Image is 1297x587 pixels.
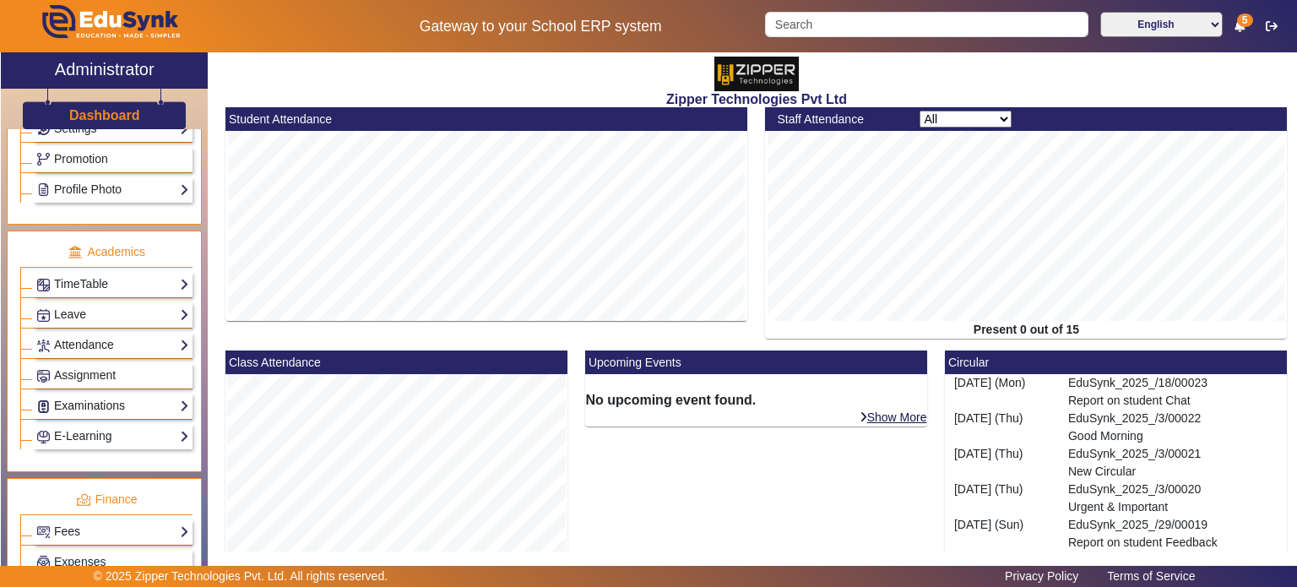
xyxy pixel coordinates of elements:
a: Show More [859,410,928,425]
div: [DATE] (Mon) [945,374,1059,410]
a: Privacy Policy [996,565,1087,587]
div: Staff Attendance [768,111,911,128]
h6: No upcoming event found. [585,392,927,408]
h5: Gateway to your School ERP system [334,18,747,35]
img: Assignments.png [37,370,50,383]
input: Search [765,12,1088,37]
div: EduSynk_2025_/29/00019 [1059,516,1287,552]
a: Promotion [36,149,189,169]
a: Terms of Service [1099,565,1203,587]
mat-card-header: Circular [945,351,1287,374]
span: 5 [1237,14,1253,27]
p: Urgent & Important [1068,498,1278,516]
div: EduSynk_2025_/3/00020 [1059,481,1287,516]
a: Dashboard [68,106,141,124]
mat-card-header: Upcoming Events [585,351,927,374]
p: New Circular [1068,463,1278,481]
img: academic.png [68,245,83,260]
div: EduSynk_2025_/3/00022 [1059,410,1287,445]
h3: Dashboard [69,107,140,123]
a: Expenses [36,552,189,572]
span: Expenses [54,555,106,568]
a: Administrator [1,52,208,89]
div: EduSynk_2025_/3/00021 [1059,445,1287,481]
div: EduSynk_2025_/18/00023 [1059,374,1287,410]
span: Assignment [54,368,116,382]
p: Report on student Feedback [1068,534,1278,552]
p: © 2025 Zipper Technologies Pvt. Ltd. All rights reserved. [94,568,388,585]
div: [DATE] (Sun) [945,516,1059,552]
p: Academics [20,243,193,261]
p: Finance [20,491,193,508]
mat-card-header: Class Attendance [225,351,567,374]
img: Branchoperations.png [37,153,50,166]
h2: Zipper Technologies Pvt Ltd [217,91,1296,107]
p: Good Morning [1068,427,1278,445]
div: [DATE] (Thu) [945,410,1059,445]
img: finance.png [76,492,91,508]
img: 36227e3f-cbf6-4043-b8fc-b5c5f2957d0a [714,57,799,91]
div: [DATE] (Thu) [945,445,1059,481]
div: [DATE] (Thu) [945,481,1059,516]
span: Promotion [54,152,108,166]
a: Assignment [36,366,189,385]
div: Present 0 out of 15 [765,321,1287,339]
mat-card-header: Student Attendance [225,107,747,131]
img: Payroll.png [37,556,50,568]
h2: Administrator [55,59,155,79]
p: Report on student Chat [1068,392,1278,410]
